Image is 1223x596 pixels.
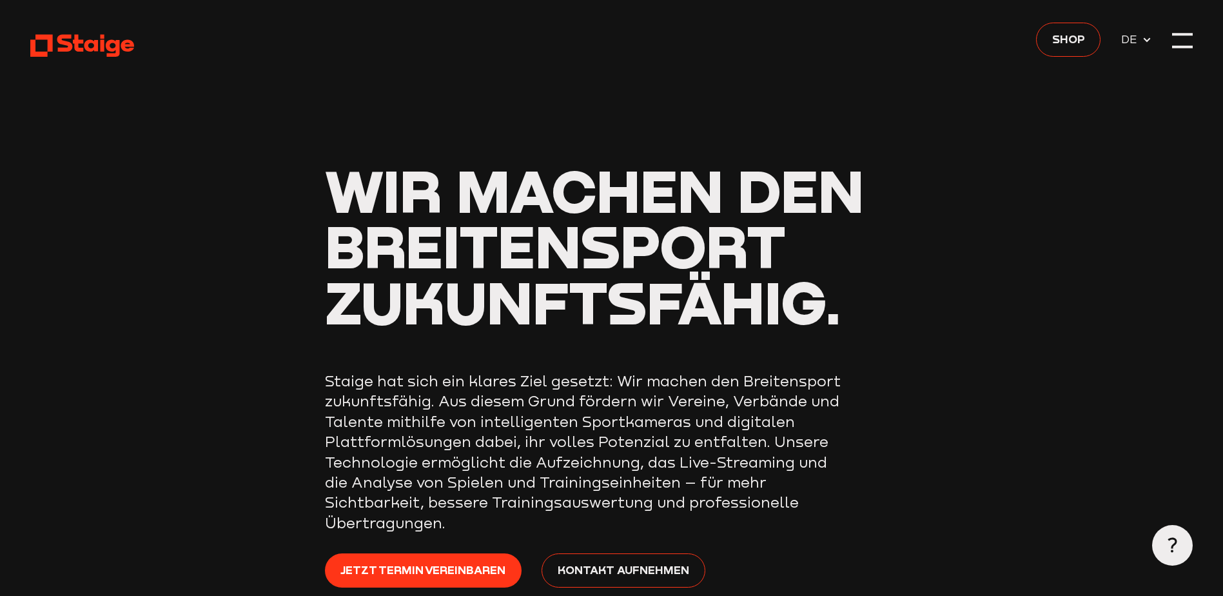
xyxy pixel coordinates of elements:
a: Kontakt aufnehmen [542,553,705,588]
span: Kontakt aufnehmen [558,561,689,579]
span: DE [1121,30,1142,48]
span: Shop [1052,30,1085,48]
p: Staige hat sich ein klares Ziel gesetzt: Wir machen den Breitensport zukunftsfähig. Aus diesem Gr... [325,371,841,533]
a: Jetzt Termin vereinbaren [325,553,522,588]
a: Shop [1036,23,1101,57]
span: Jetzt Termin vereinbaren [340,561,505,579]
span: Wir machen den Breitensport zukunftsfähig. [325,155,864,337]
